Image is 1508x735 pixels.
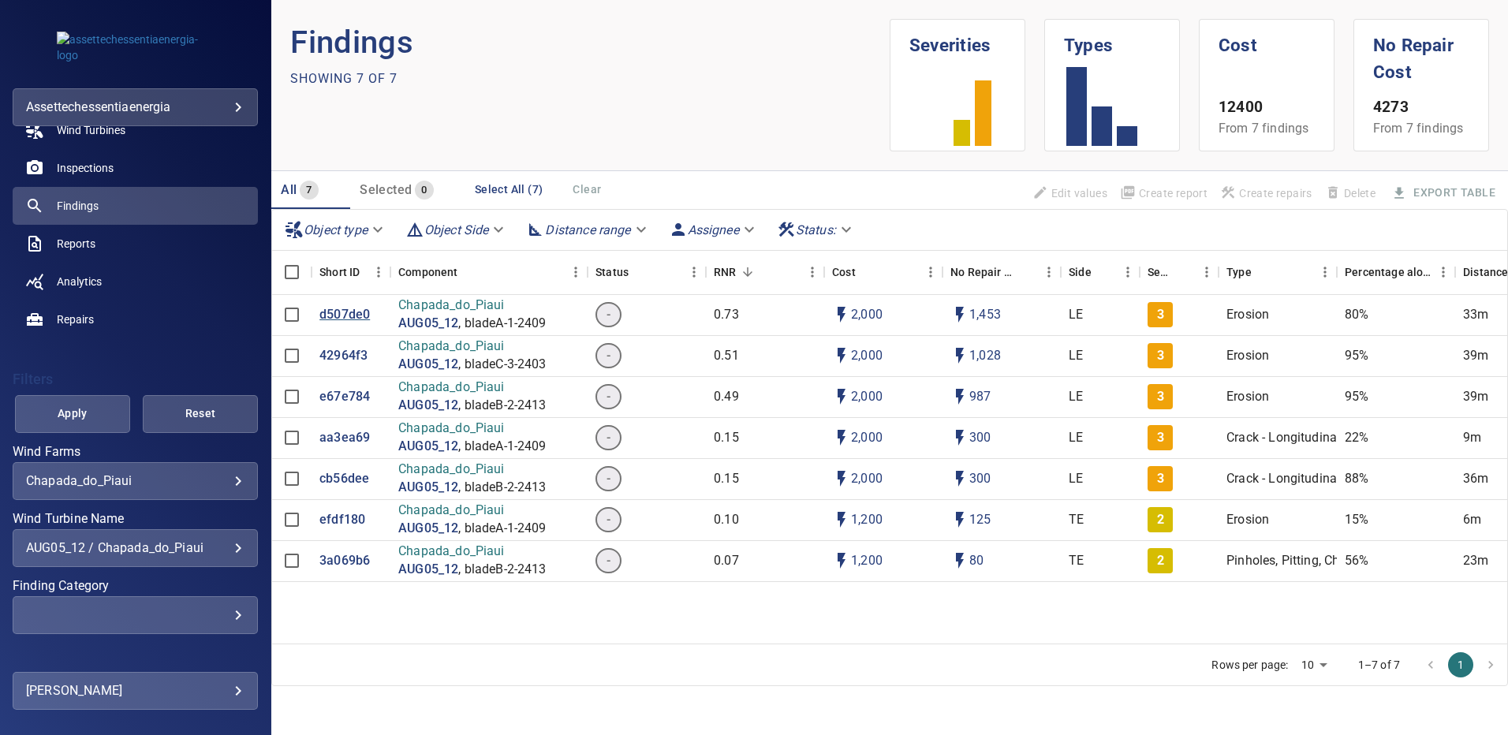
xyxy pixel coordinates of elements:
label: Finding Category [13,580,258,592]
p: Chapada_do_Piaui [398,461,546,479]
p: 1,028 [969,347,1001,365]
div: Assignee [663,216,764,244]
p: d507de0 [319,306,370,324]
p: Crack - Longitudinal [1226,470,1340,488]
h1: Severities [909,20,1006,59]
p: , bladeA-1-2409 [458,315,546,333]
div: Component [398,250,457,294]
div: Short ID [312,250,390,294]
p: aa3ea69 [319,429,370,447]
div: Side [1069,250,1092,294]
p: 23m [1463,552,1488,570]
div: Type [1219,250,1337,294]
label: Wind Turbine Name [13,513,258,525]
p: AUG05_12 [398,561,458,579]
div: assettechessentiaenergia [26,95,244,120]
button: Menu [1431,260,1455,284]
p: Erosion [1226,388,1269,406]
button: Sort [737,261,759,283]
div: Severity [1140,250,1219,294]
p: Pinholes, Pitting, Chips [1226,552,1357,570]
svg: Auto cost [832,551,851,570]
span: Repairs [57,312,94,327]
svg: Auto cost [832,428,851,447]
a: findings active [13,187,258,225]
p: 0.73 [714,306,739,324]
p: 0.51 [714,347,739,365]
svg: Auto impact [950,387,969,406]
button: Sort [1173,261,1195,283]
button: Menu [1116,260,1140,284]
button: Menu [564,260,588,284]
a: AUG05_12 [398,438,458,456]
button: Sort [458,261,480,283]
a: repairs noActive [13,300,258,338]
button: Sort [856,261,878,283]
p: , bladeC-3-2403 [458,356,546,374]
p: LE [1069,388,1083,406]
p: 300 [969,470,991,488]
button: Menu [1195,260,1219,284]
div: Projected additional costs incurred by waiting 1 year to repair. This is a function of possible i... [950,250,1015,294]
div: Side [1061,250,1140,294]
div: Wind Farms [13,462,258,500]
span: From 7 findings [1219,121,1308,136]
button: Sort [1015,261,1037,283]
button: Menu [367,260,390,284]
svg: Auto cost [832,510,851,529]
p: 39m [1463,388,1488,406]
img: assettechessentiaenergia-logo [57,32,215,63]
div: Percentage along [1337,250,1455,294]
a: windturbines noActive [13,111,258,149]
div: RNR [706,250,824,294]
p: 3 [1157,470,1164,488]
a: efdf180 [319,511,365,529]
div: Status [595,250,629,294]
p: 80 [969,552,984,570]
em: Status : [796,222,836,237]
p: 0.10 [714,511,739,529]
a: analytics noActive [13,263,258,300]
div: 10 [1295,654,1333,677]
span: - [597,306,620,324]
p: Chapada_do_Piaui [398,338,546,356]
h4: Filters [13,371,258,387]
h1: No Repair Cost [1373,20,1469,85]
p: 39m [1463,347,1488,365]
span: From 7 findings [1373,121,1463,136]
p: Chapada_do_Piaui [398,379,546,397]
svg: Auto impact [950,551,969,570]
p: 2,000 [851,388,883,406]
p: 95% [1345,388,1368,406]
h1: Cost [1219,20,1315,59]
p: AUG05_12 [398,520,458,538]
span: - [597,511,620,529]
svg: Auto cost [832,387,851,406]
p: 0.07 [714,552,739,570]
span: - [597,552,620,570]
div: Finding Category [13,596,258,634]
div: Object type [278,216,393,244]
p: AUG05_12 [398,397,458,415]
a: AUG05_12 [398,315,458,333]
a: e67e784 [319,388,370,406]
p: Chapada_do_Piaui [398,297,546,315]
svg: Auto impact [950,469,969,488]
p: 3a069b6 [319,552,370,570]
svg: Auto impact [950,305,969,324]
p: 2,000 [851,470,883,488]
svg: Auto impact [950,510,969,529]
p: LE [1069,306,1083,324]
div: No Repair Cost [942,250,1061,294]
a: AUG05_12 [398,479,458,497]
button: Menu [1037,260,1061,284]
button: Reset [143,395,258,433]
p: 56% [1345,552,1368,570]
p: Erosion [1226,306,1269,324]
p: Erosion [1226,347,1269,365]
div: assettechessentiaenergia [13,88,258,126]
p: 6m [1463,511,1481,529]
p: 2,000 [851,347,883,365]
